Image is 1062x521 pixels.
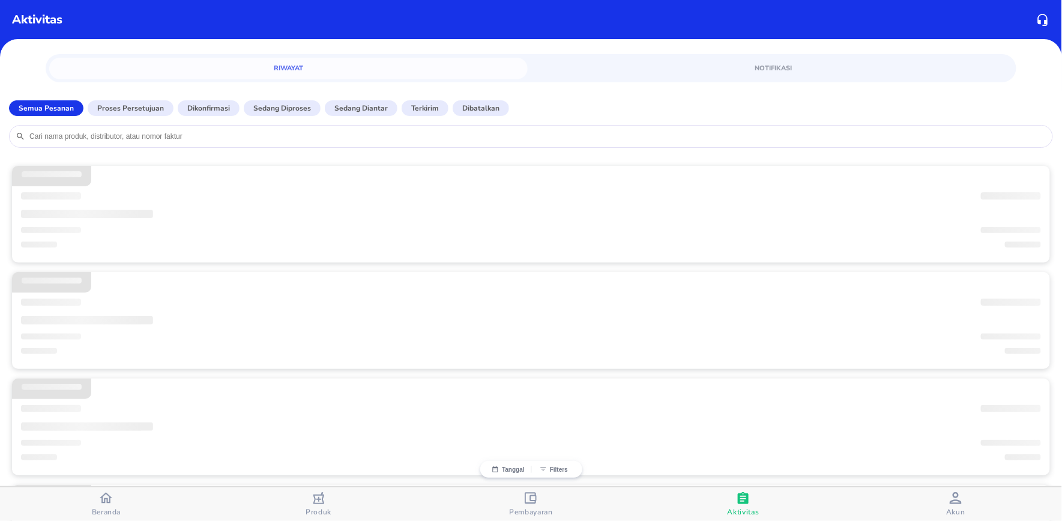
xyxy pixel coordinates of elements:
span: ‌ [981,440,1041,446]
p: Proses Persetujuan [97,103,164,114]
button: Dikonfirmasi [178,100,240,116]
span: ‌ [21,405,81,412]
p: Aktivitas [12,11,62,29]
span: Beranda [92,507,121,517]
span: ‌ [21,227,81,233]
button: Proses Persetujuan [88,100,173,116]
span: ‌ [22,278,82,284]
button: Dibatalkan [453,100,509,116]
span: ‌ [1005,348,1041,354]
p: Dibatalkan [462,103,499,114]
button: Semua Pesanan [9,100,83,116]
span: ‌ [21,242,57,248]
span: ‌ [21,454,57,460]
button: Filters [531,466,576,473]
span: Akun [946,507,965,517]
p: Semua Pesanan [19,103,74,114]
span: ‌ [22,171,82,177]
button: Tanggal [486,466,531,473]
p: Sedang diantar [334,103,388,114]
span: Pembayaran [509,507,553,517]
span: ‌ [981,405,1041,412]
button: Pembayaran [425,487,638,521]
button: Produk [213,487,425,521]
span: ‌ [21,422,153,431]
button: Aktivitas [637,487,849,521]
span: Aktivitas [728,507,759,517]
span: Riwayat [56,62,520,74]
span: ‌ [22,384,82,390]
input: Cari nama produk, distributor, atau nomor faktur [28,132,1046,141]
span: ‌ [1005,242,1041,248]
span: ‌ [1005,454,1041,460]
p: Terkirim [411,103,439,114]
span: ‌ [981,227,1041,233]
span: ‌ [21,440,81,446]
span: ‌ [981,192,1041,200]
span: ‌ [21,316,153,324]
span: Notifikasi [542,62,1006,74]
span: ‌ [21,299,81,306]
button: Akun [849,487,1062,521]
button: Sedang diantar [325,100,397,116]
a: Riwayat [49,58,527,79]
div: simple tabs [46,54,1016,79]
span: ‌ [21,210,153,218]
a: Notifikasi [535,58,1013,79]
span: ‌ [21,348,57,354]
p: Sedang diproses [253,103,311,114]
span: ‌ [981,299,1041,306]
span: ‌ [21,334,81,340]
span: ‌ [981,334,1041,340]
p: Dikonfirmasi [187,103,230,114]
button: Terkirim [402,100,448,116]
button: Sedang diproses [244,100,321,116]
span: ‌ [21,192,81,200]
span: Produk [306,507,331,517]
